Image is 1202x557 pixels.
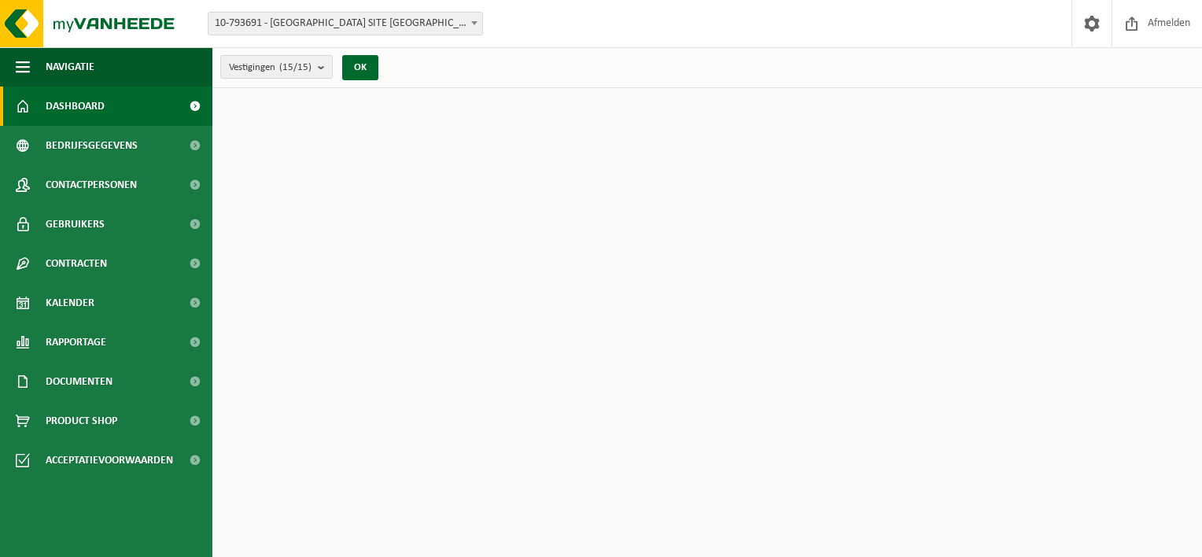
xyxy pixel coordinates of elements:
span: 10-793691 - VANHEEDE SITE GELUWE - GELUWE [208,12,483,35]
span: Product Shop [46,401,117,441]
count: (15/15) [279,62,312,72]
span: Rapportage [46,323,106,362]
span: Acceptatievoorwaarden [46,441,173,480]
span: Navigatie [46,47,94,87]
button: OK [342,55,378,80]
span: Vestigingen [229,56,312,79]
span: Contracten [46,244,107,283]
span: Gebruikers [46,205,105,244]
span: Contactpersonen [46,165,137,205]
span: Dashboard [46,87,105,126]
span: Documenten [46,362,112,401]
span: Kalender [46,283,94,323]
span: Bedrijfsgegevens [46,126,138,165]
button: Vestigingen(15/15) [220,55,333,79]
span: 10-793691 - VANHEEDE SITE GELUWE - GELUWE [208,13,482,35]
